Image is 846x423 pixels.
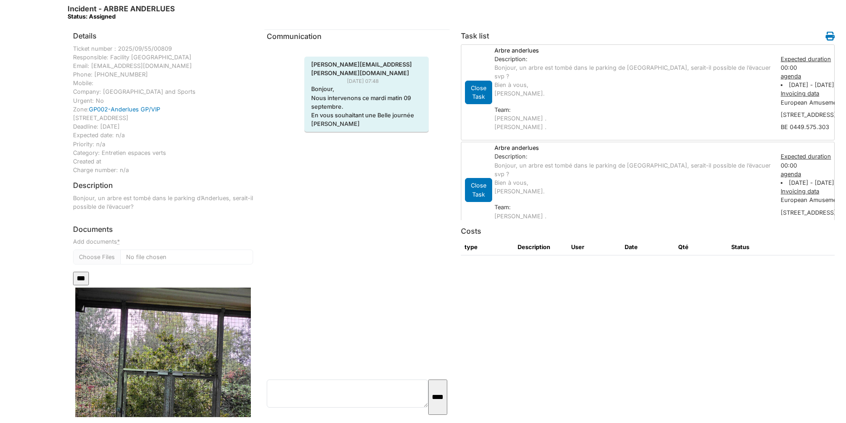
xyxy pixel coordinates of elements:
h6: Incident - ARBRE ANDERLUES [68,5,175,20]
span: [PERSON_NAME][EMAIL_ADDRESS][PERSON_NAME][DOMAIN_NAME] [304,60,429,77]
div: [PERSON_NAME] . [494,123,772,131]
div: Status: Assigned [68,13,175,20]
i: Work order [826,32,835,41]
div: Description: [494,152,772,161]
a: Close Task [465,87,492,96]
div: Arbre anderlues [490,144,777,152]
abbr: required [117,238,120,245]
div: Arbre anderlues [490,46,777,55]
div: [PERSON_NAME] . [494,114,772,123]
p: Bonjour, Nous intervenons ce mardi matin 09 septembre. En vous souhaitant une Belle journée [PERS... [311,85,422,128]
span: translation missing: en.todo.action.close_task [471,85,486,100]
h6: Costs [461,227,481,236]
span: [DATE] 07:48 [347,77,386,85]
p: Bonjour, un arbre est tombé dans le parking de [GEOGRAPHIC_DATA], serait-il possible de l’évacuer... [494,63,772,98]
th: type [461,239,514,255]
th: Status [728,239,781,255]
th: Qté [675,239,728,255]
div: Ticket number : 2025/09/55/00809 Responsible: Facility [GEOGRAPHIC_DATA] Email: [EMAIL_ADDRESS][D... [73,44,253,175]
a: Close Task [465,184,492,194]
div: Description: [494,55,772,63]
span: translation missing: en.communication.communication [267,32,322,41]
div: Team: [494,106,772,114]
th: Date [621,239,675,255]
h6: Documents [73,225,253,234]
th: Description [514,239,567,255]
th: User [567,239,621,255]
label: Add documents [73,237,120,246]
h6: Details [73,32,97,40]
h6: Task list [461,32,489,40]
p: Bonjour, un arbre est tombé dans le parking de [GEOGRAPHIC_DATA], serait-il possible de l’évacuer... [494,161,772,196]
div: [PERSON_NAME] . [494,212,772,221]
div: Team: [494,203,772,211]
h6: Description [73,181,113,190]
a: GP002-Anderlues GP/VIP [89,106,160,113]
span: translation missing: en.todo.action.close_task [471,182,486,197]
p: Bonjour, un arbre est tombé dans le parking d’Anderlues, serait-il possible de l’évacuer? [73,194,253,211]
